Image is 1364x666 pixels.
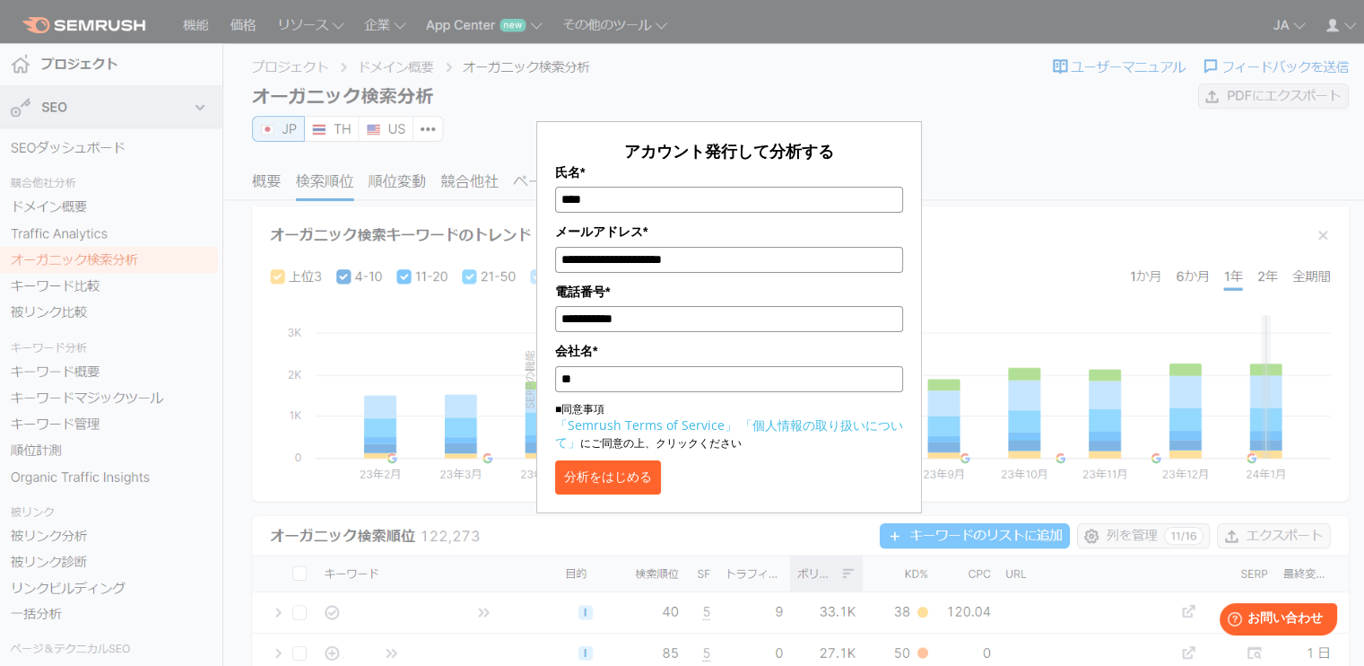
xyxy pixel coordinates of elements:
[624,140,834,162] span: アカウント発行して分析する
[555,416,903,451] a: 「個人情報の取り扱いについて」
[555,401,903,451] p: ■同意事項 にご同意の上、クリックください
[555,416,737,434] a: 「Semrush Terms of Service」
[1204,596,1344,646] iframe: Help widget launcher
[555,222,903,241] label: メールアドレス*
[555,282,903,302] label: 電話番号*
[555,460,661,495] button: 分析をはじめる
